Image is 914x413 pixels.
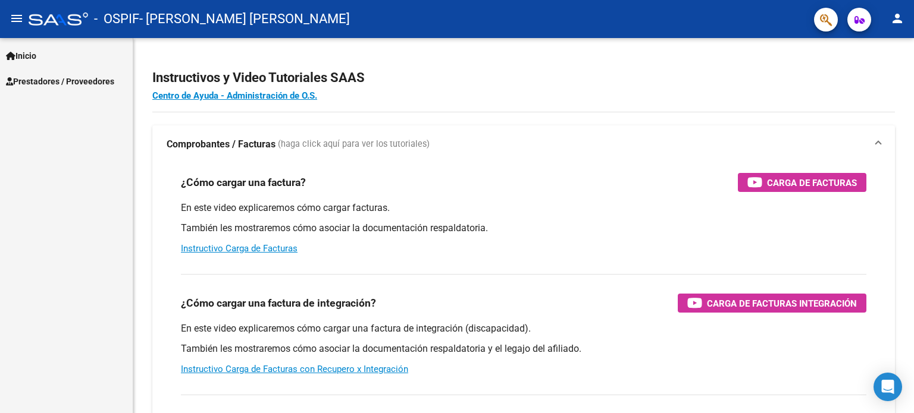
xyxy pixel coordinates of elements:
[181,222,866,235] p: También les mostraremos cómo asociar la documentación respaldatoria.
[181,364,408,374] a: Instructivo Carga de Facturas con Recupero x Integración
[152,90,317,101] a: Centro de Ayuda - Administración de O.S.
[181,243,298,254] a: Instructivo Carga de Facturas
[152,67,895,89] h2: Instructivos y Video Tutoriales SAAS
[94,6,139,32] span: - OSPIF
[181,201,866,215] p: En este video explicaremos cómo cargar facturas.
[139,6,350,32] span: - [PERSON_NAME] [PERSON_NAME]
[181,322,866,335] p: En este video explicaremos cómo cargar una factura de integración (discapacidad).
[767,175,857,190] span: Carga de Facturas
[10,11,24,26] mat-icon: menu
[738,173,866,192] button: Carga de Facturas
[678,294,866,313] button: Carga de Facturas Integración
[167,138,276,151] strong: Comprobantes / Facturas
[181,174,306,191] h3: ¿Cómo cargar una factura?
[707,296,857,311] span: Carga de Facturas Integración
[6,75,114,88] span: Prestadores / Proveedores
[278,138,430,151] span: (haga click aquí para ver los tutoriales)
[181,295,376,311] h3: ¿Cómo cargar una factura de integración?
[181,342,866,355] p: También les mostraremos cómo asociar la documentación respaldatoria y el legajo del afiliado.
[890,11,904,26] mat-icon: person
[152,125,895,163] mat-expansion-panel-header: Comprobantes / Facturas (haga click aquí para ver los tutoriales)
[874,373,902,401] div: Open Intercom Messenger
[6,49,36,62] span: Inicio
